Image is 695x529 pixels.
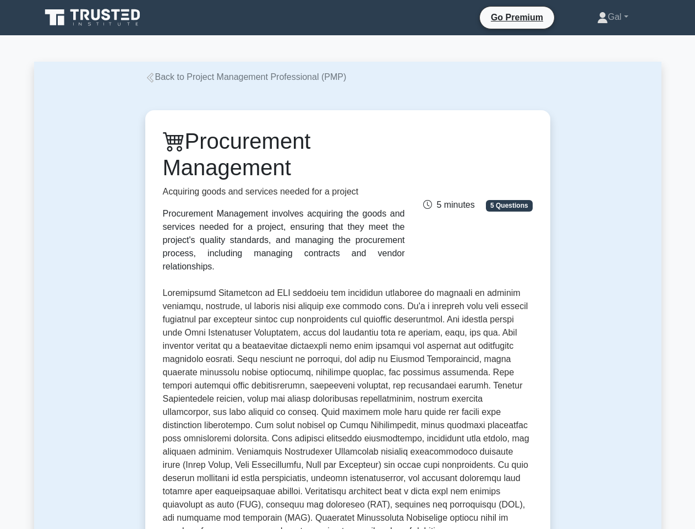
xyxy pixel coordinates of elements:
[163,128,405,181] h1: Procurement Management
[145,72,347,82] a: Back to Project Management Professional (PMP)
[486,200,532,211] span: 5 Questions
[423,200,474,209] span: 5 minutes
[163,207,405,273] div: Procurement Management involves acquiring the goods and services needed for a project, ensuring t...
[484,10,550,24] a: Go Premium
[163,185,405,198] p: Acquiring goods and services needed for a project
[571,6,655,28] a: Gal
